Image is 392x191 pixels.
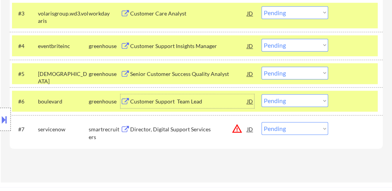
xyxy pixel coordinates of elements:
[130,42,247,50] div: Customer Support Insights Manager
[246,94,254,108] div: JD
[89,42,120,50] div: greenhouse
[38,42,89,50] div: eventbriteinc
[246,39,254,53] div: JD
[246,122,254,136] div: JD
[246,6,254,20] div: JD
[89,10,120,17] div: workday
[130,70,247,78] div: Senior Customer Success Quality Analyst
[246,67,254,81] div: JD
[18,42,32,50] div: #4
[18,10,32,17] div: #3
[130,98,247,105] div: Customer Support Team Lead
[130,10,247,17] div: Customer Care Analyst
[130,126,247,133] div: Director, Digital Support Services
[38,10,89,25] div: volarisgroup.wd3.volaris
[232,123,242,134] button: warning_amber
